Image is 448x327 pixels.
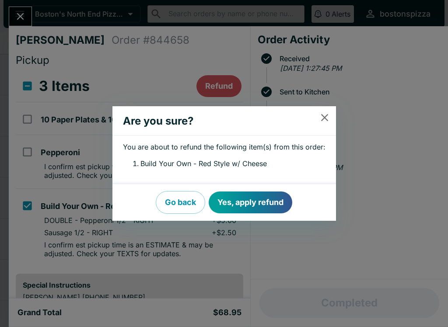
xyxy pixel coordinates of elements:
button: Go back [156,191,205,214]
li: Build Your Own - Red Style w/ Cheese [140,158,325,170]
h2: Are you sure? [112,110,318,132]
p: You are about to refund the following item(s) from this order: [123,143,325,151]
button: close [313,106,336,129]
button: Yes, apply refund [209,191,292,213]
